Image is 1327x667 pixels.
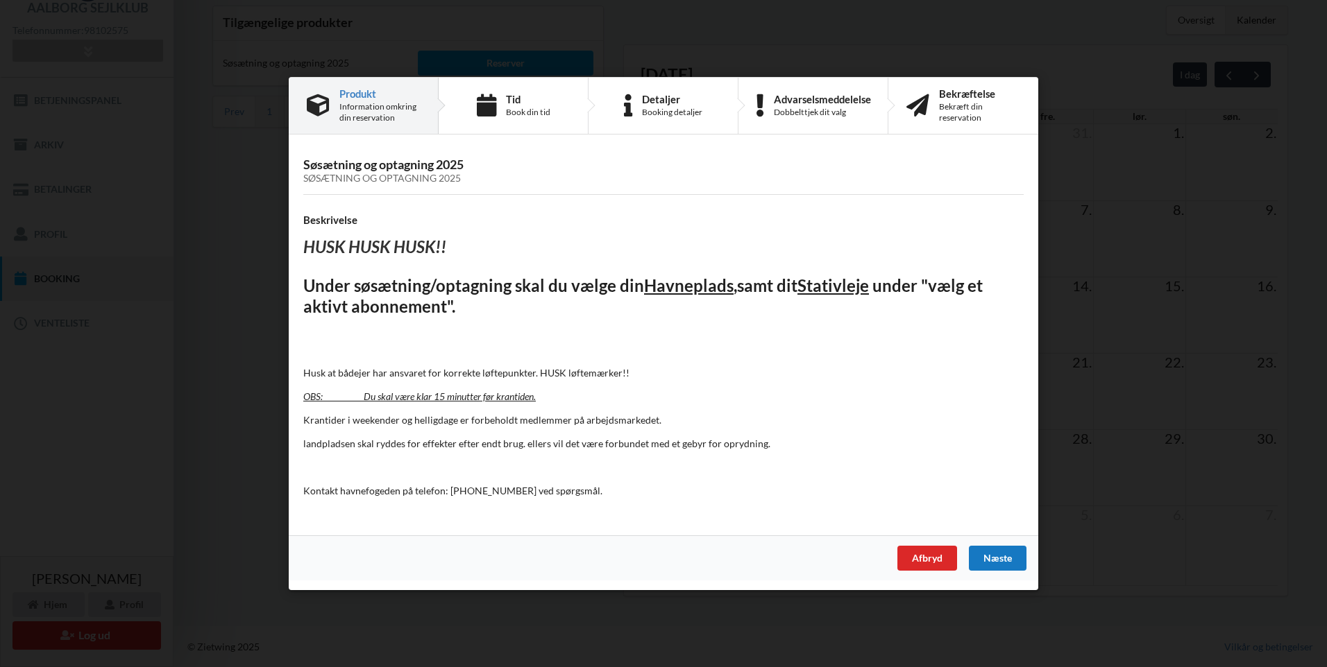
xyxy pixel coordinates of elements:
p: landpladsen skal ryddes for effekter efter endt brug. ellers vil det være forbundet med et gebyr ... [303,437,1024,451]
div: Booking detaljer [642,107,702,118]
i: HUSK HUSK HUSK!! [303,236,446,257]
u: , [734,275,737,295]
p: Krantider i weekender og helligdage er forbeholdt medlemmer på arbejdsmarkedet. [303,413,1024,427]
div: Næste [969,546,1026,571]
h2: Under søsætning/optagning skal du vælge din samt dit under "vælg et aktivt abonnement". [303,275,1024,318]
div: Bekræftelse [939,88,1020,99]
div: Information omkring din reservation [339,101,420,123]
u: OBS: Du skal være klar 15 minutter før krantiden. [303,390,536,402]
u: Stativleje [797,275,869,295]
p: Husk at bådejer har ansvaret for korrekte løftepunkter. HUSK løftemærker!! [303,366,1024,380]
h4: Beskrivelse [303,214,1024,227]
div: Søsætning og optagning 2025 [303,173,1024,184]
div: Detaljer [642,94,702,105]
div: Book din tid [506,107,550,118]
p: Kontakt havnefogeden på telefon: [PHONE_NUMBER] ved spørgsmål. [303,484,1024,498]
div: Advarselsmeddelelse [774,94,871,105]
h3: Søsætning og optagning 2025 [303,157,1024,184]
div: Dobbelttjek dit valg [774,107,871,118]
u: Havneplads [644,275,734,295]
div: Tid [506,94,550,105]
div: Produkt [339,88,420,99]
div: Bekræft din reservation [939,101,1020,123]
div: Afbryd [897,546,957,571]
